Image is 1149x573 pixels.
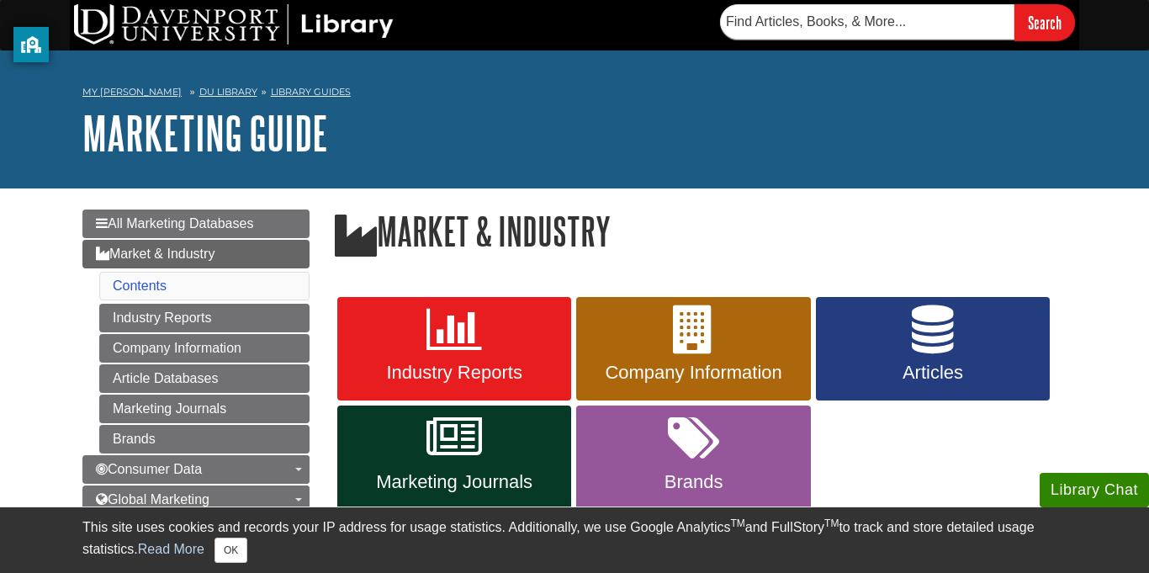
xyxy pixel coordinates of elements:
[99,334,310,363] a: Company Information
[82,81,1067,108] nav: breadcrumb
[99,395,310,423] a: Marketing Journals
[82,455,310,484] a: Consumer Data
[337,297,571,401] a: Industry Reports
[335,210,1067,257] h1: Market & Industry
[350,471,559,493] span: Marketing Journals
[82,210,310,238] a: All Marketing Databases
[82,107,328,159] a: Marketing Guide
[82,517,1067,563] div: This site uses cookies and records your IP address for usage statistics. Additionally, we use Goo...
[576,406,810,510] a: Brands
[82,85,182,99] a: My [PERSON_NAME]
[337,406,571,510] a: Marketing Journals
[96,492,209,507] span: Global Marketing
[589,362,797,384] span: Company Information
[829,362,1037,384] span: Articles
[99,425,310,454] a: Brands
[13,27,49,62] button: privacy banner
[576,297,810,401] a: Company Information
[96,216,253,231] span: All Marketing Databases
[82,485,310,514] a: Global Marketing
[96,462,202,476] span: Consumer Data
[350,362,559,384] span: Industry Reports
[96,247,214,261] span: Market & Industry
[113,279,167,293] a: Contents
[1014,4,1075,40] input: Search
[720,4,1014,40] input: Find Articles, Books, & More...
[730,517,744,529] sup: TM
[138,542,204,556] a: Read More
[589,471,797,493] span: Brands
[271,86,351,98] a: Library Guides
[214,538,247,563] button: Close
[816,297,1050,401] a: Articles
[99,304,310,332] a: Industry Reports
[824,517,839,529] sup: TM
[99,364,310,393] a: Article Databases
[720,4,1075,40] form: Searches DU Library's articles, books, and more
[199,86,257,98] a: DU Library
[74,4,394,45] img: DU Library
[1040,473,1149,507] button: Library Chat
[82,240,310,268] a: Market & Industry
